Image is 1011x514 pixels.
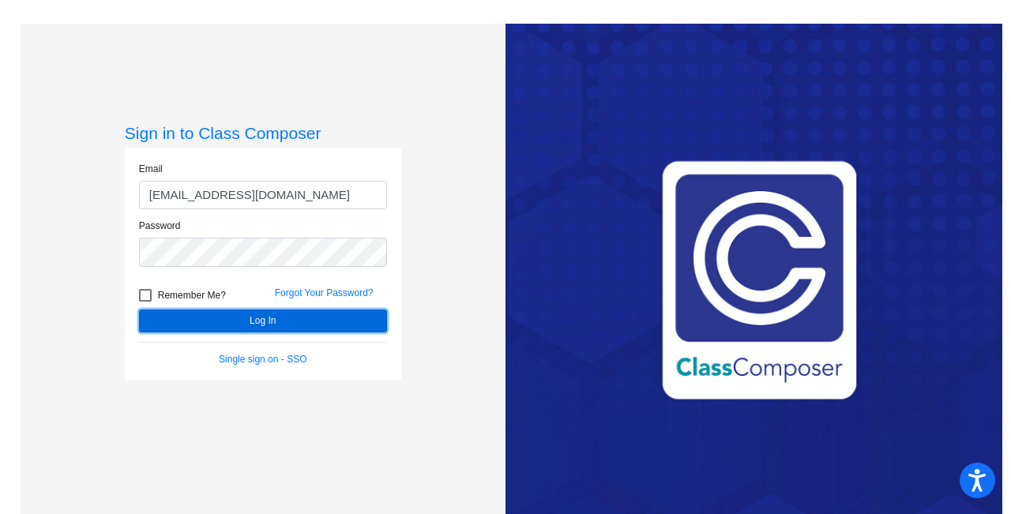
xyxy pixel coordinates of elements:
[139,162,163,176] label: Email
[139,310,387,332] button: Log In
[139,219,181,233] label: Password
[275,287,374,298] a: Forgot Your Password?
[219,354,306,365] a: Single sign on - SSO
[158,286,226,305] span: Remember Me?
[125,123,401,143] h3: Sign in to Class Composer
